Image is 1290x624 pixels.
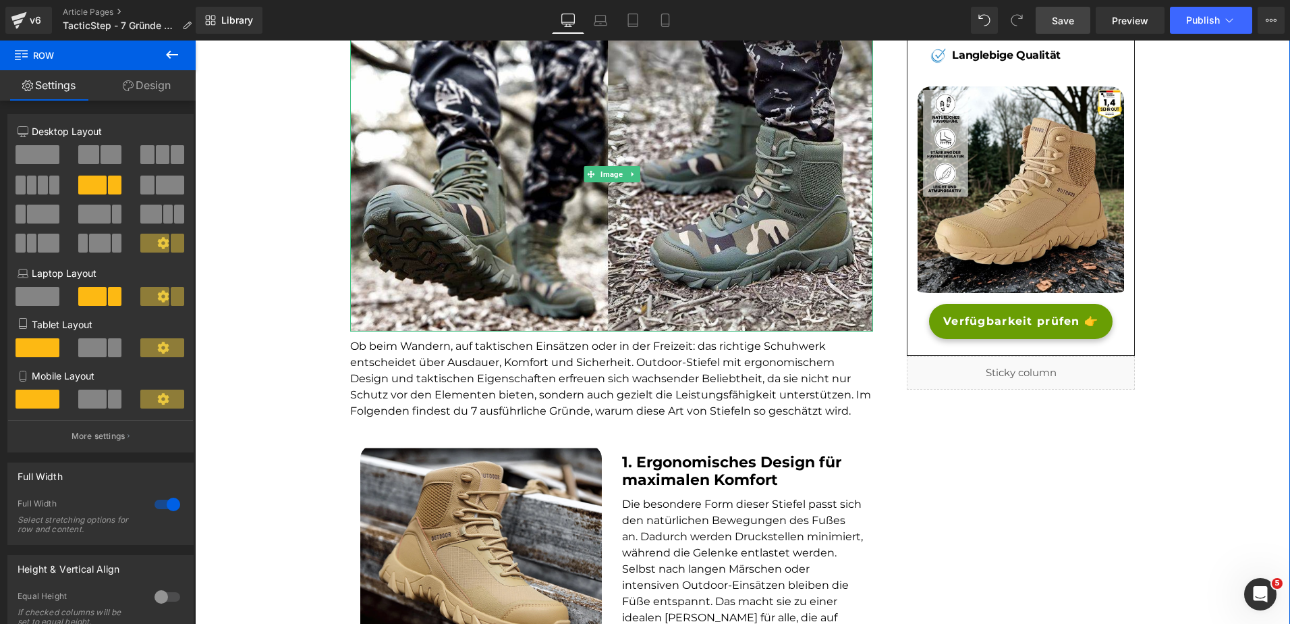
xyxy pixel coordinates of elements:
[18,515,139,534] div: Select stretching options for row and content.
[98,70,196,101] a: Design
[27,11,44,29] div: v6
[8,420,193,452] button: More settings
[1186,15,1220,26] span: Publish
[18,369,184,383] p: Mobile Layout
[196,7,262,34] a: New Library
[13,41,148,70] span: Row
[971,7,998,34] button: Undo
[18,124,184,138] p: Desktop Layout
[18,591,141,605] div: Equal Height
[552,7,584,34] a: Desktop
[5,7,52,34] a: v6
[18,266,184,280] p: Laptop Layout
[427,413,646,448] b: 1. Ergonomisches Design für maximalen Komfort
[734,263,918,298] a: Verfügbarkeit prüfen 👉
[1112,14,1148,28] span: Preview
[18,556,119,575] div: Height & Vertical Align
[1003,7,1030,34] button: Redo
[1052,14,1074,28] span: Save
[1170,7,1252,34] button: Publish
[63,7,202,18] a: Article Pages
[72,430,125,442] p: More settings
[63,20,177,31] span: TacticStep - 7 Gründe Adv
[403,126,430,142] span: Image
[584,7,617,34] a: Laptop
[617,7,649,34] a: Tablet
[649,7,681,34] a: Mobile
[757,8,865,21] b: Langlebige Qualität
[221,14,253,26] span: Library
[18,317,184,332] p: Tablet Layout
[18,463,63,482] div: Full Width
[1258,7,1285,34] button: More
[430,126,445,142] a: Expand / Collapse
[1244,578,1277,610] iframe: Intercom live chat
[427,457,668,616] font: Die besondere Form dieser Stiefel passt sich den natürlichen Bewegungen des Fußes an. Dadurch wer...
[1096,7,1165,34] a: Preview
[1272,578,1283,589] span: 5
[748,273,903,289] span: Verfügbarkeit prüfen 👉
[155,299,676,377] font: Ob beim Wandern, auf taktischen Einsätzen oder in der Freizeit: das richtige Schuhwerk entscheide...
[18,498,141,513] div: Full Width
